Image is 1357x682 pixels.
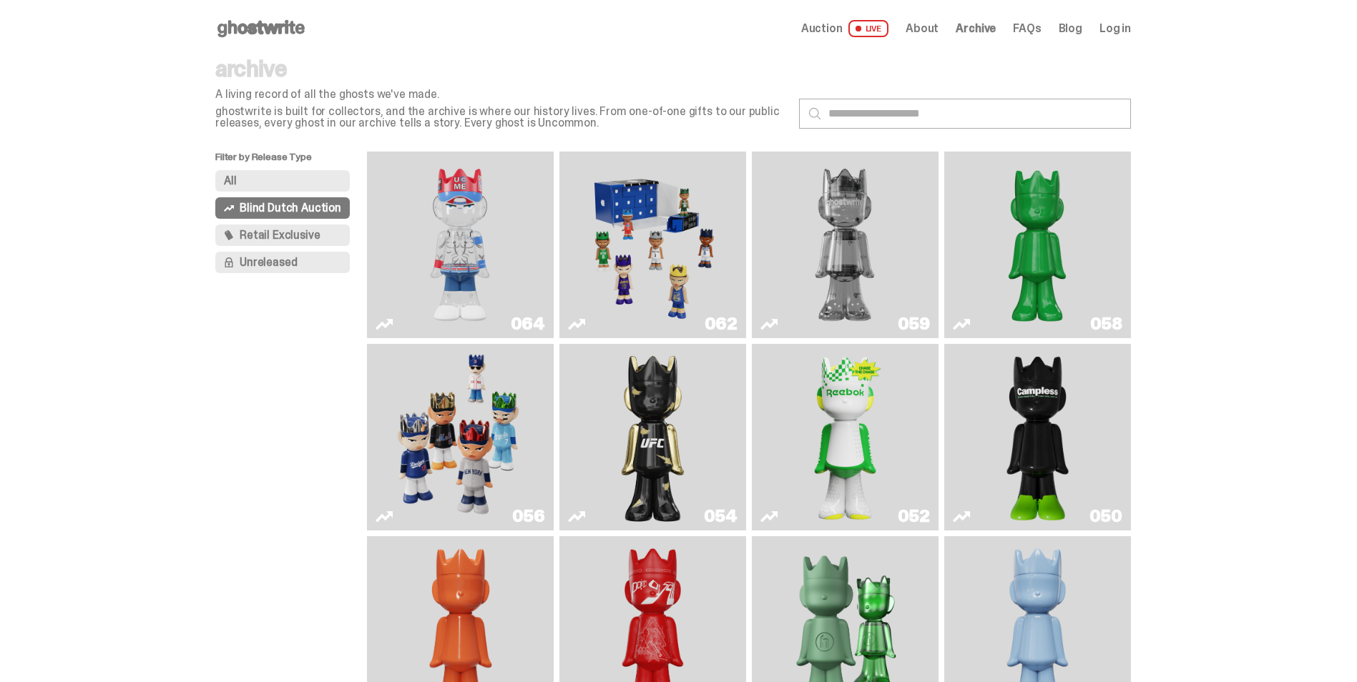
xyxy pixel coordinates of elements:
img: Game Face (2025) [390,350,530,525]
div: 050 [1089,508,1122,525]
img: You Can't See Me [390,157,530,332]
p: ghostwrite is built for collectors, and the archive is where our history lives. From one-of-one g... [215,106,788,129]
span: Retail Exclusive [240,229,320,241]
div: 058 [1090,315,1122,332]
p: A living record of all the ghosts we've made. [215,89,788,100]
a: Ruby [568,350,738,525]
span: Auction [801,23,843,34]
img: Two [775,157,915,332]
button: Blind Dutch Auction [215,197,350,219]
img: Court Victory [808,350,883,525]
img: Campless [1000,350,1076,525]
span: All [224,175,237,187]
p: Filter by Release Type [215,152,367,170]
img: Game Face (2025) [582,157,722,332]
a: Blog [1059,23,1082,34]
a: Two [760,157,930,332]
a: Schrödinger's ghost: Sunday Green [953,157,1122,332]
div: 052 [898,508,930,525]
div: 054 [704,508,738,525]
a: FAQs [1013,23,1041,34]
a: Archive [956,23,996,34]
img: Ruby [615,350,691,525]
span: Blind Dutch Auction [240,202,341,214]
a: Auction LIVE [801,20,888,37]
div: 062 [705,315,738,332]
a: You Can't See Me [376,157,545,332]
a: About [906,23,939,34]
span: LIVE [848,20,889,37]
span: Unreleased [240,257,297,268]
p: archive [215,57,788,80]
a: Game Face (2025) [376,350,545,525]
a: Court Victory [760,350,930,525]
div: 056 [512,508,545,525]
a: Campless [953,350,1122,525]
a: Log in [1099,23,1131,34]
img: Schrödinger's ghost: Sunday Green [967,157,1107,332]
div: 064 [511,315,545,332]
button: All [215,170,350,192]
a: Game Face (2025) [568,157,738,332]
div: 059 [898,315,930,332]
button: Retail Exclusive [215,224,350,246]
button: Unreleased [215,252,350,273]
